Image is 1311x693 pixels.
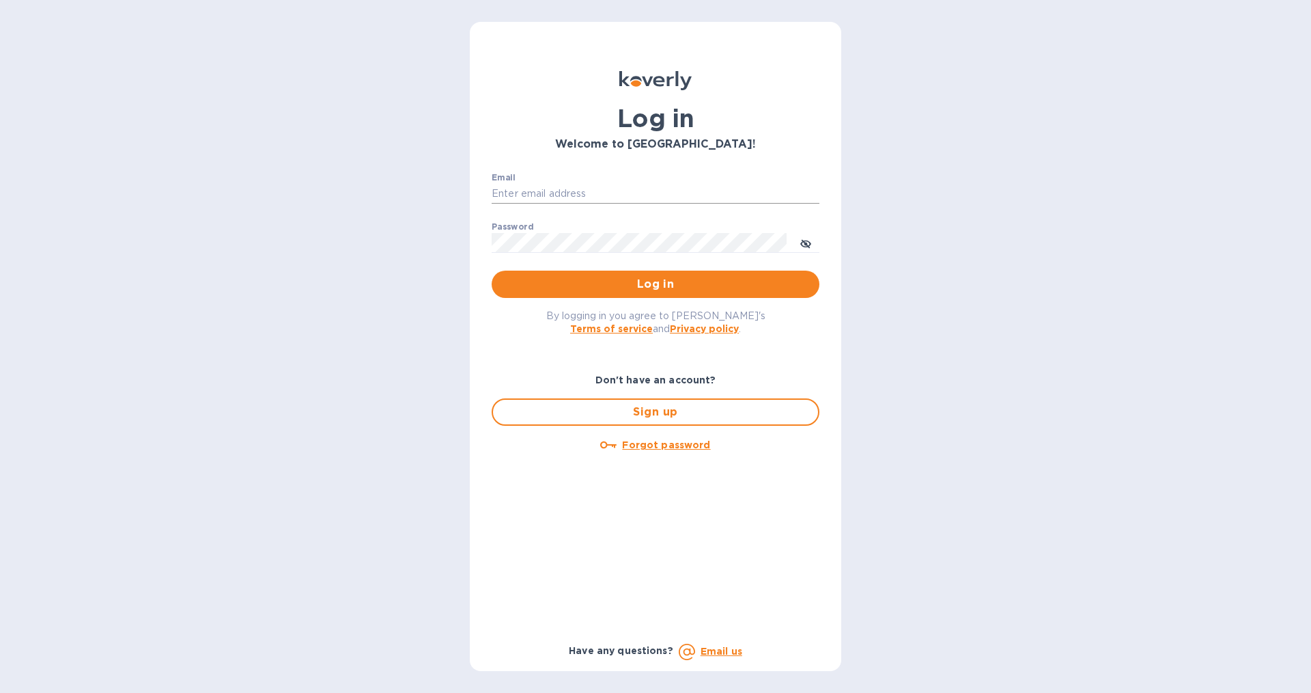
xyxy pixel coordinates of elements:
h3: Welcome to [GEOGRAPHIC_DATA]! [492,138,819,151]
span: By logging in you agree to [PERSON_NAME]'s and . [546,310,765,334]
a: Email us [701,646,742,657]
input: Enter email address [492,184,819,204]
button: toggle password visibility [792,229,819,256]
u: Forgot password [622,439,710,450]
span: Sign up [504,404,807,420]
a: Privacy policy [670,323,739,334]
a: Terms of service [570,323,653,334]
b: Have any questions? [569,645,673,656]
label: Email [492,174,516,182]
label: Password [492,223,533,231]
h1: Log in [492,104,819,133]
span: Log in [503,276,808,293]
img: Koverly [619,71,692,90]
b: Don't have an account? [595,375,716,385]
button: Sign up [492,398,819,426]
button: Log in [492,271,819,298]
